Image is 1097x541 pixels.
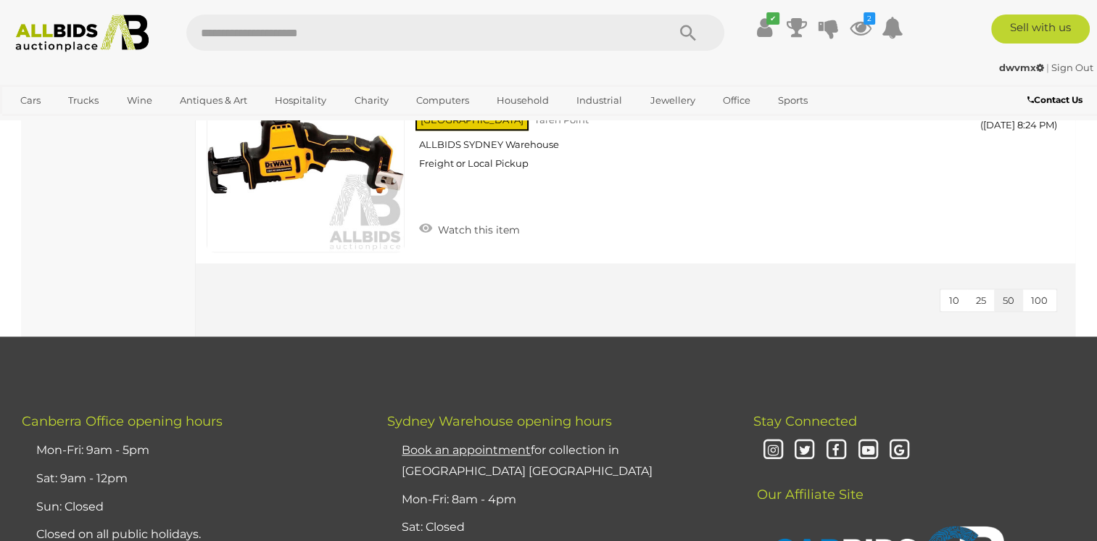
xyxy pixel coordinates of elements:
[991,15,1090,44] a: Sell with us
[999,62,1044,73] strong: dwvmx
[117,88,162,112] a: Wine
[753,413,857,429] span: Stay Connected
[33,437,351,465] li: Mon-Fri: 9am - 5pm
[407,88,479,112] a: Computers
[824,438,849,463] i: Facebook
[487,88,558,112] a: Household
[33,493,351,521] li: Sun: Closed
[22,413,223,429] span: Canberra Office opening hours
[976,294,986,306] span: 25
[398,486,716,514] li: Mon-Fri: 8am - 4pm
[59,88,108,112] a: Trucks
[769,88,817,112] a: Sports
[994,289,1023,312] button: 50
[999,62,1046,73] a: dwvmx
[887,438,912,463] i: Google
[426,54,918,181] a: DeWALT 18V Brushless Cordless One-Handed Saw (DCS369) - ORP $275 54574-19 [GEOGRAPHIC_DATA] Taren...
[8,15,156,52] img: Allbids.com.au
[850,15,872,41] a: 2
[864,12,875,25] i: 2
[967,289,995,312] button: 25
[1027,94,1082,105] b: Contact Us
[1022,289,1056,312] button: 100
[792,438,817,463] i: Twitter
[11,88,50,112] a: Cars
[33,465,351,493] li: Sat: 9am - 12pm
[753,465,864,503] span: Our Affiliate Site
[1051,62,1093,73] a: Sign Out
[713,88,760,112] a: Office
[344,88,397,112] a: Charity
[415,218,523,239] a: Watch this item
[761,438,786,463] i: Instagram
[641,88,705,112] a: Jewellery
[940,54,1061,139] a: $58 Relli1987 6d left ([DATE] 8:24 PM)
[1046,62,1049,73] span: |
[402,443,531,457] u: Book an appointment
[1027,92,1086,108] a: Contact Us
[856,438,881,463] i: Youtube
[11,112,133,136] a: [GEOGRAPHIC_DATA]
[434,223,520,236] span: Watch this item
[170,88,257,112] a: Antiques & Art
[766,12,779,25] i: ✔
[265,88,336,112] a: Hospitality
[652,15,724,51] button: Search
[1031,294,1048,306] span: 100
[387,413,612,429] span: Sydney Warehouse opening hours
[567,88,632,112] a: Industrial
[754,15,776,41] a: ✔
[940,289,968,312] button: 10
[949,294,959,306] span: 10
[1003,294,1014,306] span: 50
[402,443,653,478] a: Book an appointmentfor collection in [GEOGRAPHIC_DATA] [GEOGRAPHIC_DATA]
